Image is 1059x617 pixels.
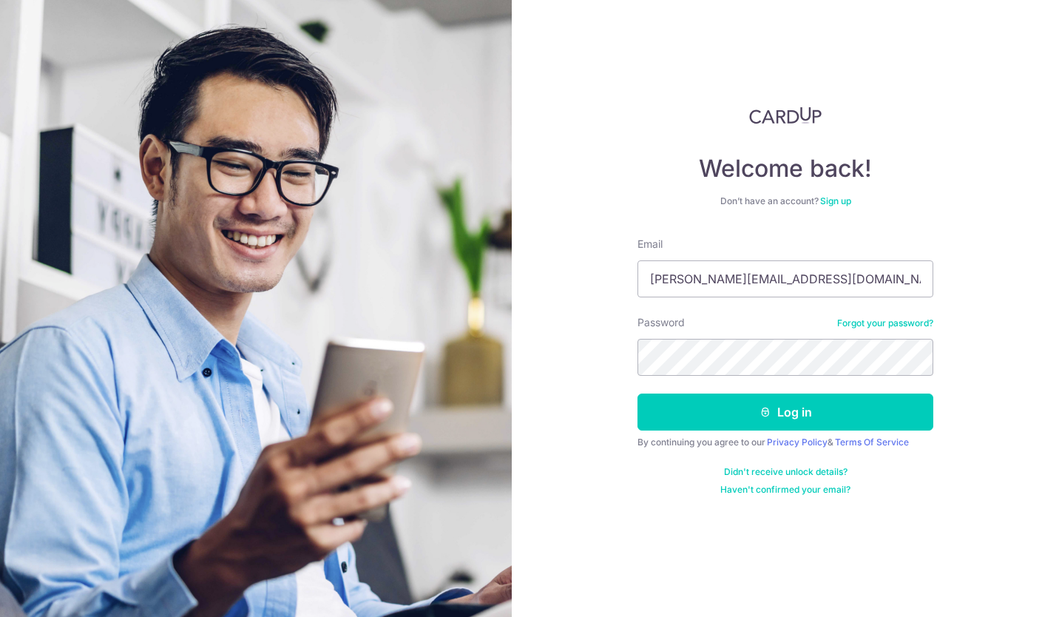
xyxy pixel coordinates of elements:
[637,436,933,448] div: By continuing you agree to our &
[637,315,685,330] label: Password
[724,466,847,478] a: Didn't receive unlock details?
[637,195,933,207] div: Don’t have an account?
[637,260,933,297] input: Enter your Email
[767,436,828,448] a: Privacy Policy
[835,436,909,448] a: Terms Of Service
[720,484,850,496] a: Haven't confirmed your email?
[637,237,663,252] label: Email
[637,394,933,431] button: Log in
[837,317,933,329] a: Forgot your password?
[820,195,851,206] a: Sign up
[749,107,822,124] img: CardUp Logo
[637,154,933,183] h4: Welcome back!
